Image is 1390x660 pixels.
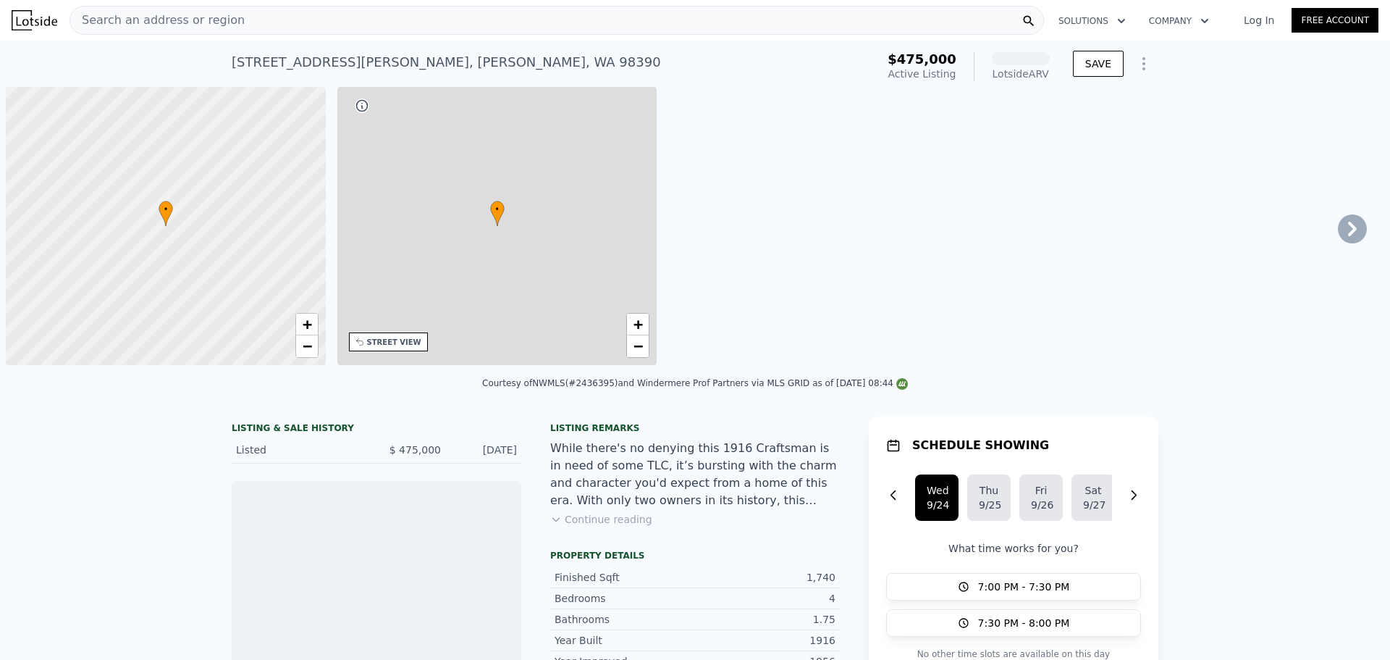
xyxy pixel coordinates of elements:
[695,591,835,606] div: 4
[555,612,695,627] div: Bathrooms
[886,609,1141,637] button: 7:30 PM - 8:00 PM
[915,475,959,521] button: Wed9/24
[555,570,695,585] div: Finished Sqft
[367,337,421,348] div: STREET VIEW
[979,498,999,512] div: 9/25
[1047,8,1137,34] button: Solutions
[1137,8,1221,34] button: Company
[1019,475,1063,521] button: Fri9/26
[896,378,908,390] img: NWMLS Logo
[978,616,1070,630] span: 7:30 PM - 8:00 PM
[927,483,947,498] div: Wed
[633,337,643,355] span: −
[490,201,505,226] div: •
[1083,498,1103,512] div: 9/27
[70,12,245,29] span: Search an address or region
[296,314,318,335] a: Zoom in
[978,580,1070,594] span: 7:00 PM - 7:30 PM
[389,444,441,456] span: $ 475,000
[555,633,695,648] div: Year Built
[550,512,652,527] button: Continue reading
[555,591,695,606] div: Bedrooms
[232,422,521,437] div: LISTING & SALE HISTORY
[886,541,1141,556] p: What time works for you?
[912,437,1049,454] h1: SCHEDULE SHOWING
[886,573,1141,601] button: 7:00 PM - 7:30 PM
[1073,51,1124,77] button: SAVE
[452,443,517,457] div: [DATE]
[695,612,835,627] div: 1.75
[1083,483,1103,498] div: Sat
[232,52,661,72] div: [STREET_ADDRESS][PERSON_NAME] , [PERSON_NAME] , WA 98390
[633,315,643,333] span: +
[1129,49,1158,78] button: Show Options
[1031,498,1051,512] div: 9/26
[627,314,649,335] a: Zoom in
[12,10,57,30] img: Lotside
[979,483,999,498] div: Thu
[992,67,1050,81] div: Lotside ARV
[550,550,840,561] div: Property details
[302,337,311,355] span: −
[1071,475,1115,521] button: Sat9/27
[927,498,947,512] div: 9/24
[1226,13,1292,28] a: Log In
[159,201,173,226] div: •
[236,443,365,457] div: Listed
[159,203,173,216] span: •
[550,422,840,434] div: Listing remarks
[1031,483,1051,498] div: Fri
[627,335,649,357] a: Zoom out
[296,335,318,357] a: Zoom out
[1292,8,1378,33] a: Free Account
[490,203,505,216] span: •
[302,315,311,333] span: +
[888,51,956,67] span: $475,000
[695,570,835,585] div: 1,740
[550,440,840,509] div: While there's no denying this 1916 Craftsman is in need of some TLC, it’s bursting with the charm...
[967,475,1011,521] button: Thu9/25
[482,378,908,388] div: Courtesy of NWMLS (#2436395) and Windermere Prof Partners via MLS GRID as of [DATE] 08:44
[695,633,835,648] div: 1916
[888,68,956,80] span: Active Listing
